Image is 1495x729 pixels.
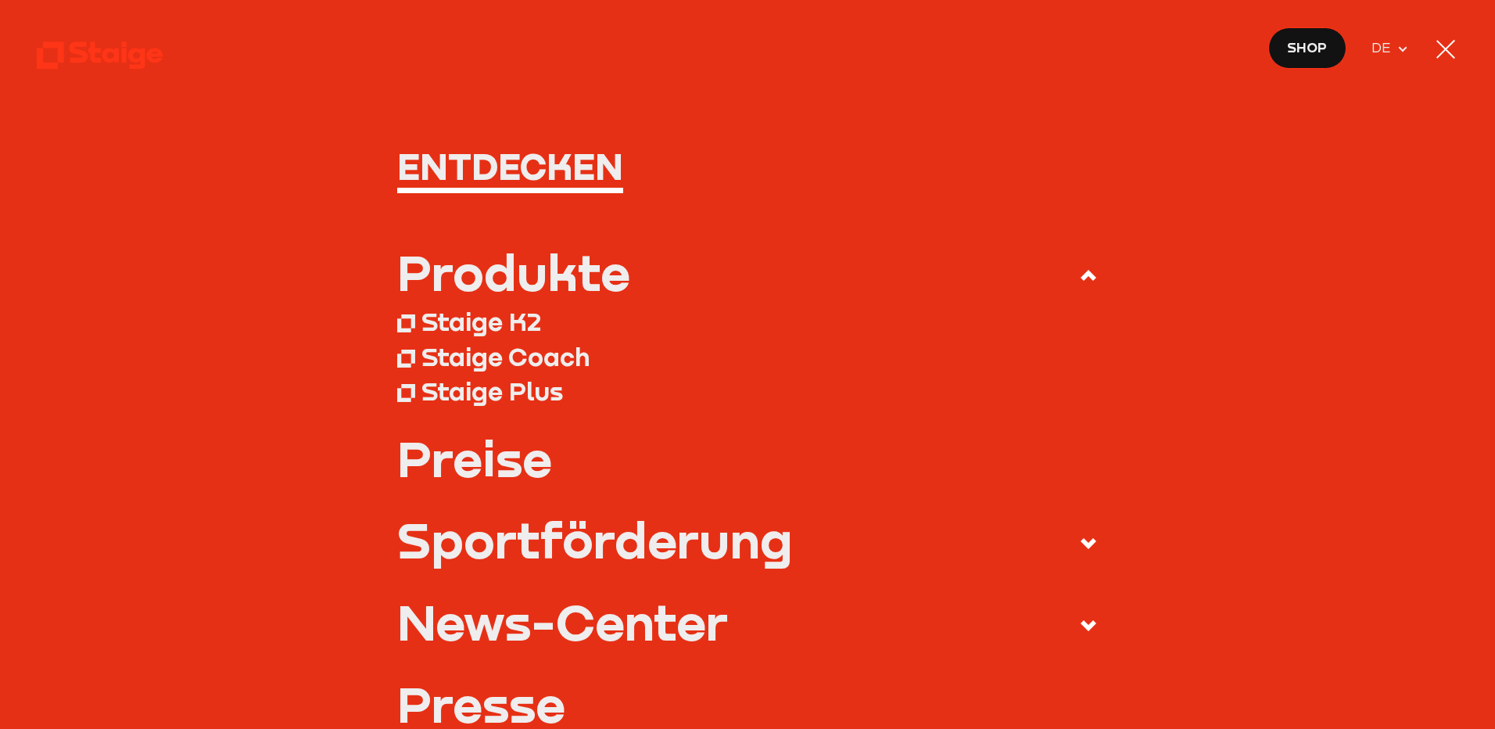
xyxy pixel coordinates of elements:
a: Staige Plus [397,374,1099,408]
a: Staige K2 [397,304,1099,339]
a: Presse [397,679,1099,728]
span: DE [1371,38,1396,59]
div: News-Center [397,597,728,646]
div: Staige K2 [421,306,541,336]
a: Preise [397,433,1099,483]
div: Produkte [397,247,630,296]
a: Shop [1268,27,1346,69]
div: Staige Coach [421,341,590,372]
a: Staige Coach [397,339,1099,373]
span: Shop [1287,37,1327,59]
div: Sportförderung [397,515,793,564]
div: Staige Plus [421,375,563,406]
